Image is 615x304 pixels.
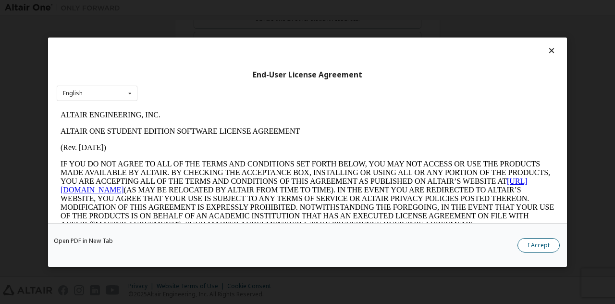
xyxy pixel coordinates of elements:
p: IF YOU DO NOT AGREE TO ALL OF THE TERMS AND CONDITIONS SET FORTH BELOW, YOU MAY NOT ACCESS OR USE... [4,53,498,122]
p: This Altair One Student Edition Software License Agreement (“Agreement”) is between Altair Engine... [4,130,498,165]
div: End-User License Agreement [57,70,558,79]
div: English [63,90,83,96]
p: ALTAIR ONE STUDENT EDITION SOFTWARE LICENSE AGREEMENT [4,20,498,29]
button: I Accept [517,238,560,252]
a: Open PDF in New Tab [54,238,113,243]
p: ALTAIR ENGINEERING, INC. [4,4,498,13]
p: (Rev. [DATE]) [4,37,498,45]
a: [URL][DOMAIN_NAME] [4,70,471,87]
